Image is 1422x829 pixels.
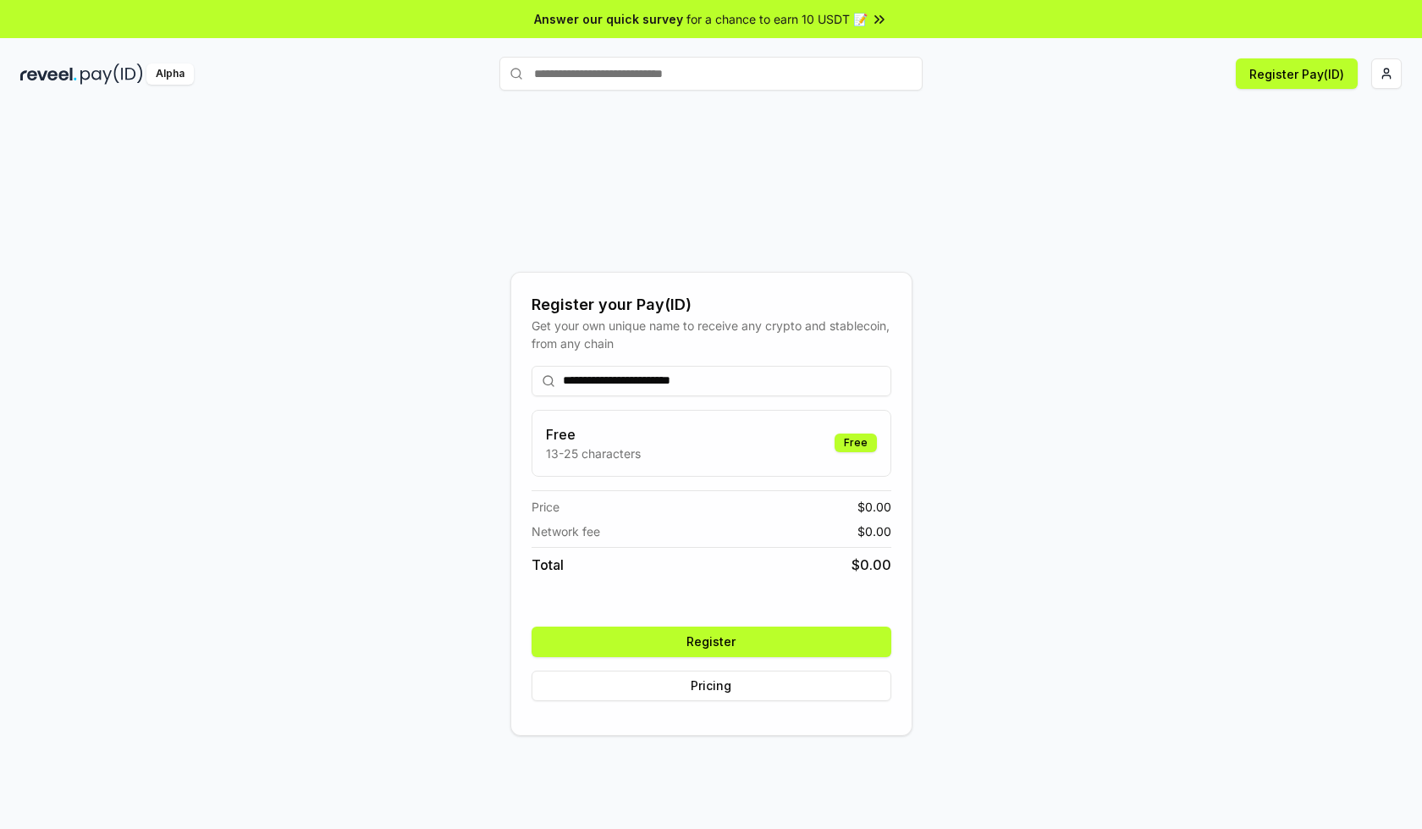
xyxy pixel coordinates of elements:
span: $ 0.00 [857,522,891,540]
span: Price [532,498,559,516]
span: $ 0.00 [852,555,891,575]
span: $ 0.00 [857,498,891,516]
button: Register [532,627,891,657]
div: Get your own unique name to receive any crypto and stablecoin, from any chain [532,317,891,352]
span: Total [532,555,564,575]
img: reveel_dark [20,64,77,85]
h3: Free [546,424,641,445]
span: Answer our quick survey [534,10,683,28]
div: Register your Pay(ID) [532,293,891,317]
div: Free [835,434,877,452]
img: pay_id [80,64,143,85]
p: 13-25 characters [546,445,641,462]
button: Register Pay(ID) [1236,58,1358,89]
span: Network fee [532,522,600,540]
span: for a chance to earn 10 USDT 📝 [686,10,868,28]
button: Pricing [532,671,891,701]
div: Alpha [146,64,194,85]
